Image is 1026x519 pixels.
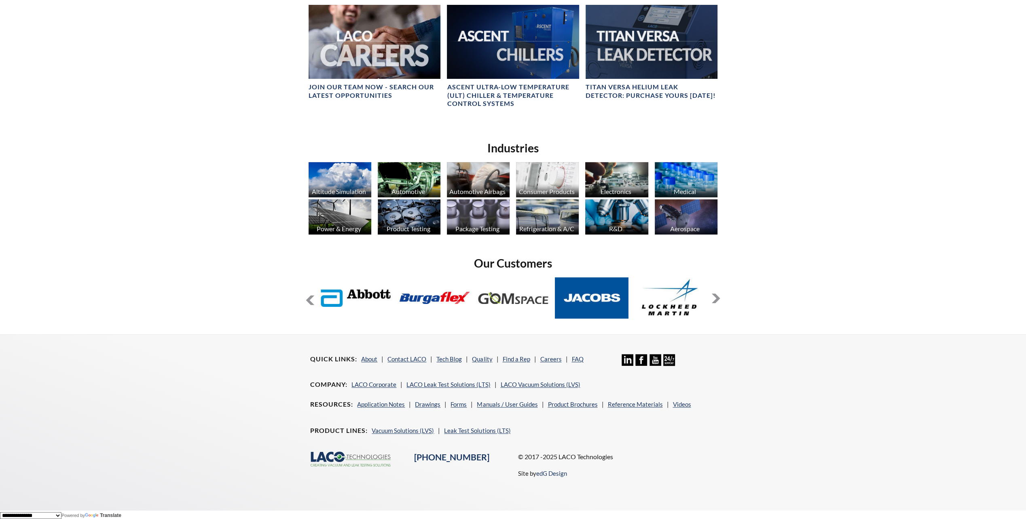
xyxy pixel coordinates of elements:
h4: Ascent Ultra-Low Temperature (ULT) Chiller & Temperature Control Systems [447,83,579,108]
a: Consumer Products [516,162,579,199]
a: Aerospace [655,199,717,236]
h4: Join our team now - SEARCH OUR LATEST OPPORTUNITIES [309,83,440,100]
img: industry_Electronics_670x376.jpg [585,162,648,197]
a: Automotive Airbags [447,162,510,199]
a: Power & Energy [309,199,371,236]
img: 24/7 Support Icon [663,354,675,366]
a: Medical [655,162,717,199]
h2: Our Customers [305,256,720,271]
a: About [361,355,377,363]
div: R&D [584,225,647,232]
h4: Product Lines [310,426,368,435]
h4: Company [310,380,347,389]
a: Join our team now - SEARCH OUR LATEST OPPORTUNITIES [309,5,440,100]
a: Automotive [378,162,440,199]
a: LACO Leak Test Solutions (LTS) [406,381,490,388]
img: industry_Power-2_670x376.jpg [309,199,371,234]
img: Artboard_1.jpg [655,199,717,234]
a: Drawings [415,401,440,408]
img: Google Translate [85,513,100,518]
a: Refrigeration & A/C [516,199,579,236]
a: 24/7 Support [663,360,675,367]
a: Quality [472,355,492,363]
img: industry_Auto-Airbag_670x376.jpg [447,162,510,197]
a: Product Testing [378,199,440,236]
a: [PHONE_NUMBER] [414,452,489,462]
div: Medical [654,188,717,195]
a: LACO Vacuum Solutions (LVS) [500,381,580,388]
div: Altitude Simulation [307,188,370,195]
a: Translate [85,513,121,518]
img: industry_ProductTesting_670x376.jpg [378,199,440,234]
a: Manuals / User Guides [477,401,537,408]
div: Automotive Airbags [446,188,509,195]
img: Abbott-Labs.jpg [319,277,393,319]
h2: Industries [305,141,720,156]
img: industry_Consumer_670x376.jpg [516,162,579,197]
div: Product Testing [377,225,440,232]
h4: Resources [310,400,353,409]
img: industry_HVAC_670x376.jpg [516,199,579,234]
a: R&D [585,199,648,236]
p: Site by [518,468,567,478]
p: © 2017 -2025 LACO Technologies [518,451,716,462]
img: industry_Automotive_670x376.jpg [378,162,440,197]
img: Jacobs.jpg [554,277,628,319]
div: Electronics [584,188,647,195]
a: Tech Blog [436,355,462,363]
div: Automotive [377,188,440,195]
a: LACO Corporate [351,381,396,388]
a: Reference Materials [607,401,662,408]
div: Package Testing [446,225,509,232]
div: Aerospace [654,225,717,232]
a: Altitude Simulation [309,162,371,199]
div: Power & Energy [307,225,370,232]
a: Ascent Chiller ImageAscent Ultra-Low Temperature (ULT) Chiller & Temperature Control Systems [447,5,579,108]
a: FAQ [571,355,583,363]
img: GOM-Space.jpg [476,277,550,319]
img: Burgaflex.jpg [398,277,471,319]
h4: Quick Links [310,355,357,363]
a: Careers [540,355,561,363]
h4: TITAN VERSA Helium Leak Detector: Purchase Yours [DATE]! [586,83,717,100]
img: industry_AltitudeSim_670x376.jpg [309,162,371,197]
div: Refrigeration & A/C [515,225,578,232]
img: Lockheed-Martin.jpg [633,277,707,319]
img: industry_Medical_670x376.jpg [655,162,717,197]
img: industry_Package_670x376.jpg [447,199,510,234]
a: Electronics [585,162,648,199]
a: Vacuum Solutions (LVS) [372,427,434,434]
a: Application Notes [357,401,405,408]
a: Contact LACO [387,355,426,363]
div: Consumer Products [515,188,578,195]
a: Leak Test Solutions (LTS) [444,427,510,434]
a: Find a Rep [502,355,530,363]
img: industry_R_D_670x376.jpg [585,199,648,234]
a: Package Testing [447,199,510,236]
a: Product Brochures [548,401,597,408]
a: Videos [673,401,691,408]
a: edG Design [536,470,567,477]
a: Forms [451,401,467,408]
a: TITAN VERSA bannerTITAN VERSA Helium Leak Detector: Purchase Yours [DATE]! [586,5,717,100]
